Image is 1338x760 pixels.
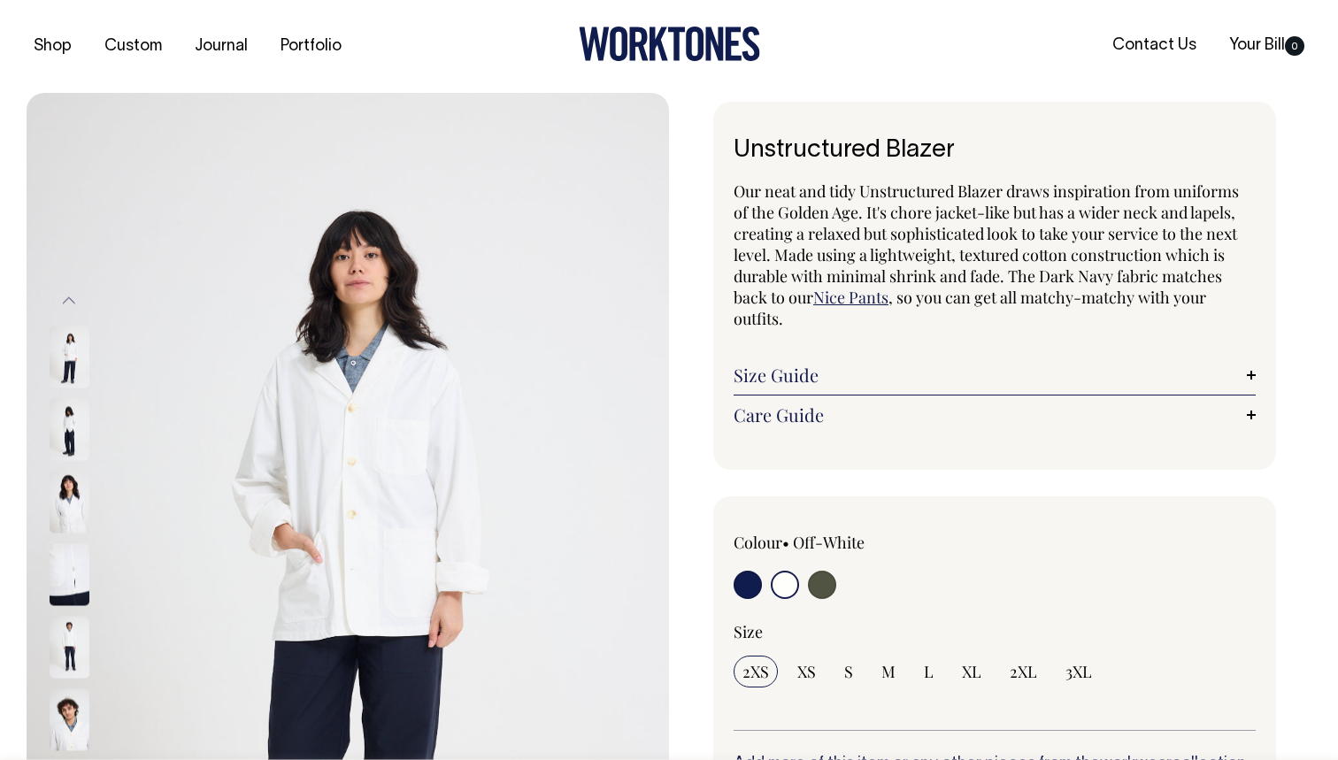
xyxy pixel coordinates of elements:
span: S [844,661,853,682]
input: XS [788,656,825,687]
img: off-white [50,688,89,750]
button: Previous [56,281,82,321]
input: S [835,656,862,687]
a: Nice Pants [813,287,888,308]
a: Contact Us [1105,31,1203,60]
h1: Unstructured Blazer [734,137,1256,165]
span: 0 [1285,36,1304,56]
img: off-white [50,543,89,605]
span: 2XL [1010,661,1037,682]
div: Size [734,621,1256,642]
a: Care Guide [734,404,1256,426]
input: L [915,656,942,687]
span: XL [962,661,981,682]
img: off-white [50,398,89,460]
input: 3XL [1057,656,1101,687]
span: M [881,661,896,682]
img: off-white [50,471,89,533]
a: Your Bill0 [1222,31,1311,60]
input: XL [953,656,990,687]
span: Our neat and tidy Unstructured Blazer draws inspiration from uniforms of the Golden Age. It's cho... [734,180,1239,308]
img: off-white [50,326,89,388]
a: Journal [188,32,255,61]
div: Colour [734,532,942,553]
a: Shop [27,32,79,61]
input: M [873,656,904,687]
span: • [782,532,789,553]
label: Off-White [793,532,865,553]
span: 3XL [1065,661,1092,682]
a: Portfolio [273,32,349,61]
span: XS [797,661,816,682]
span: , so you can get all matchy-matchy with your outfits. [734,287,1206,329]
input: 2XL [1001,656,1046,687]
span: 2XS [742,661,769,682]
span: L [924,661,934,682]
img: off-white [50,616,89,678]
input: 2XS [734,656,778,687]
a: Size Guide [734,365,1256,386]
a: Custom [97,32,169,61]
